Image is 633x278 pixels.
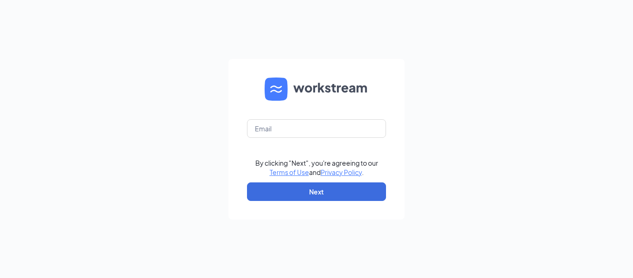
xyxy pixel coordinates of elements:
[247,119,386,138] input: Email
[265,78,368,101] img: WS logo and Workstream text
[255,158,378,177] div: By clicking "Next", you're agreeing to our and .
[247,182,386,201] button: Next
[321,168,362,176] a: Privacy Policy
[270,168,309,176] a: Terms of Use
